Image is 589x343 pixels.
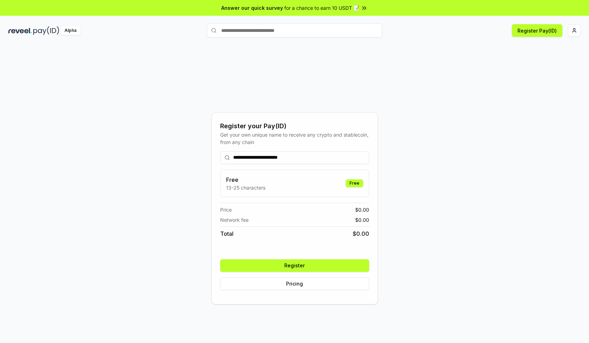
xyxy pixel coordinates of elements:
p: 13-25 characters [226,184,265,191]
div: Free [346,179,363,187]
span: Total [220,229,233,238]
div: Alpha [61,26,80,35]
span: $ 0.00 [355,206,369,213]
span: Answer our quick survey [221,4,283,12]
span: for a chance to earn 10 USDT 📝 [284,4,359,12]
button: Pricing [220,277,369,290]
img: reveel_dark [8,26,32,35]
img: pay_id [33,26,59,35]
button: Register [220,259,369,272]
span: $ 0.00 [355,216,369,224]
div: Register your Pay(ID) [220,121,369,131]
span: Price [220,206,232,213]
span: $ 0.00 [353,229,369,238]
div: Get your own unique name to receive any crypto and stablecoin, from any chain [220,131,369,146]
span: Network fee [220,216,249,224]
h3: Free [226,176,265,184]
button: Register Pay(ID) [512,24,562,37]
